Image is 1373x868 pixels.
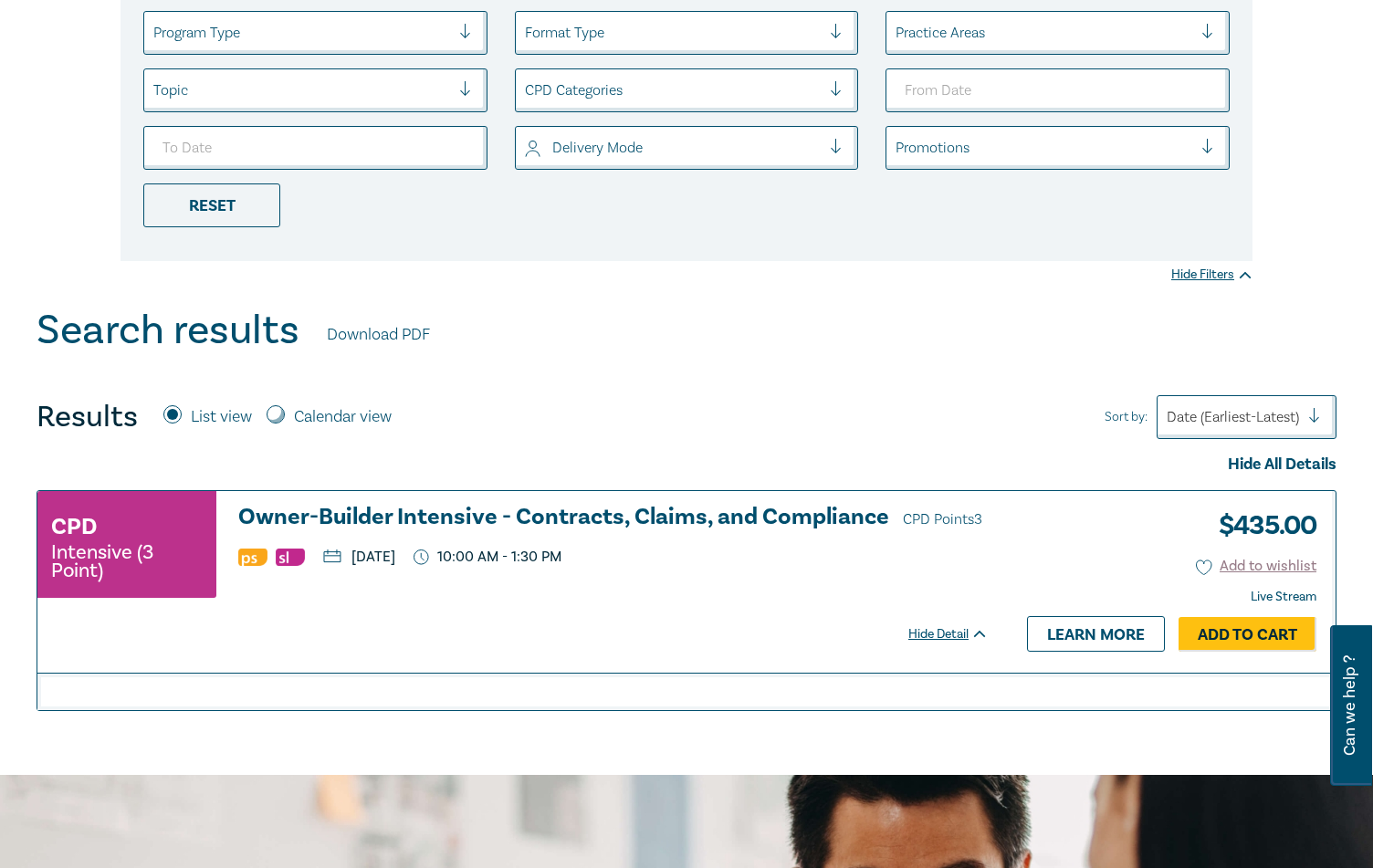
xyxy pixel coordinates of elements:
div: Hide All Details [37,453,1336,476]
h1: Search results [37,307,299,354]
input: Sort by [1167,407,1170,427]
h3: CPD [51,510,97,543]
h3: Owner-Builder Intensive - Contracts, Claims, and Compliance [238,505,989,532]
a: Owner-Builder Intensive - Contracts, Claims, and Compliance CPD Points3 [238,505,989,532]
small: Intensive (3 Point) [51,543,203,580]
label: Calendar view [294,405,392,429]
span: Sort by: [1105,407,1148,427]
p: 10:00 AM - 1:30 PM [414,549,561,566]
input: select [525,138,529,158]
a: Learn more [1027,616,1165,651]
div: Hide Detail [908,625,1009,643]
input: select [896,138,899,158]
button: Add to wishlist [1196,556,1317,577]
p: [DATE] [323,549,395,564]
h3: $ 435.00 [1205,505,1316,547]
img: Substantive Law [276,549,305,566]
input: select [153,23,157,43]
input: select [525,80,529,100]
a: Add to Cart [1179,617,1316,652]
span: CPD Points 3 [903,510,982,528]
input: select [896,23,899,43]
div: Hide Filters [1171,266,1252,284]
span: Can we help ? [1341,636,1358,775]
div: Reset [143,183,280,227]
input: From Date [886,68,1230,112]
h4: Results [37,399,138,435]
a: Download PDF [327,323,430,347]
label: List view [191,405,252,429]
strong: Live Stream [1251,589,1316,605]
img: Professional Skills [238,549,267,566]
input: To Date [143,126,487,170]
input: select [525,23,529,43]
input: select [153,80,157,100]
